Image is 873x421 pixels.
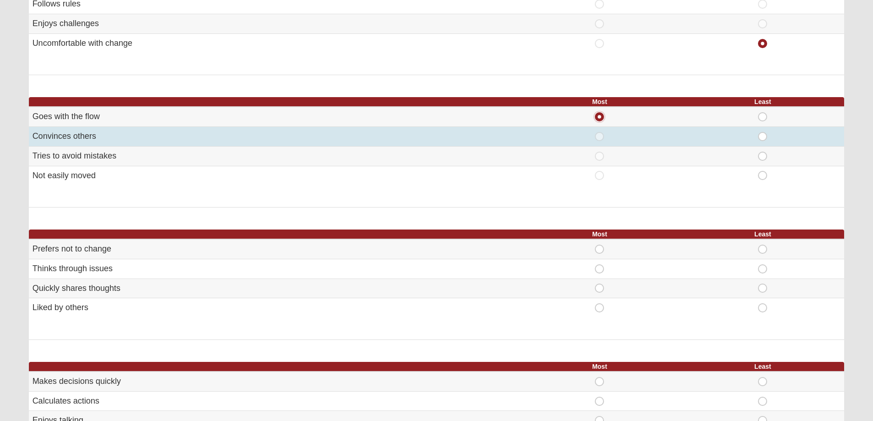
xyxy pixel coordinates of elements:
[29,372,518,391] td: Makes decisions quickly
[29,33,518,53] td: Uncomfortable with change
[518,362,681,372] th: Most
[518,230,681,239] th: Most
[29,239,518,259] td: Prefers not to change
[518,97,681,107] th: Most
[29,166,518,185] td: Not easily moved
[29,259,518,279] td: Thinks through issues
[681,97,844,107] th: Least
[29,298,518,317] td: Liked by others
[29,127,518,147] td: Convinces others
[681,362,844,372] th: Least
[681,230,844,239] th: Least
[29,107,518,126] td: Goes with the flow
[29,14,518,34] td: Enjoys challenges
[29,146,518,166] td: Tries to avoid mistakes
[29,391,518,411] td: Calculates actions
[29,279,518,298] td: Quickly shares thoughts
